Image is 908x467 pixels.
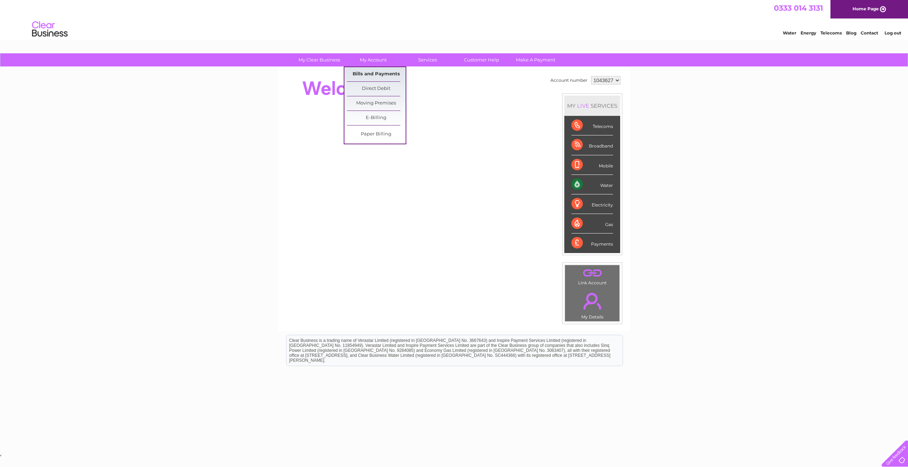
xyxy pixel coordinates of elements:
[32,18,68,40] img: logo.png
[290,53,349,66] a: My Clear Business
[571,233,613,253] div: Payments
[571,214,613,233] div: Gas
[571,175,613,194] div: Water
[774,4,823,12] a: 0333 014 3131
[347,82,406,96] a: Direct Debit
[452,53,511,66] a: Customer Help
[571,155,613,175] div: Mobile
[571,194,613,214] div: Electricity
[571,116,613,135] div: Telecoms
[567,289,618,313] a: .
[398,53,457,66] a: Services
[820,30,842,36] a: Telecoms
[347,67,406,81] a: Bills and Payments
[286,4,623,34] div: Clear Business is a trading name of Verastar Limited (registered in [GEOGRAPHIC_DATA] No. 3667643...
[885,30,901,36] a: Log out
[571,135,613,155] div: Broadband
[549,74,589,86] td: Account number
[801,30,816,36] a: Energy
[347,96,406,111] a: Moving Premises
[347,127,406,141] a: Paper Billing
[564,96,620,116] div: MY SERVICES
[567,267,618,279] a: .
[783,30,796,36] a: Water
[565,265,620,287] td: Link Account
[565,287,620,322] td: My Details
[347,111,406,125] a: E-Billing
[576,102,591,109] div: LIVE
[861,30,878,36] a: Contact
[344,53,403,66] a: My Account
[506,53,565,66] a: Make A Payment
[846,30,856,36] a: Blog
